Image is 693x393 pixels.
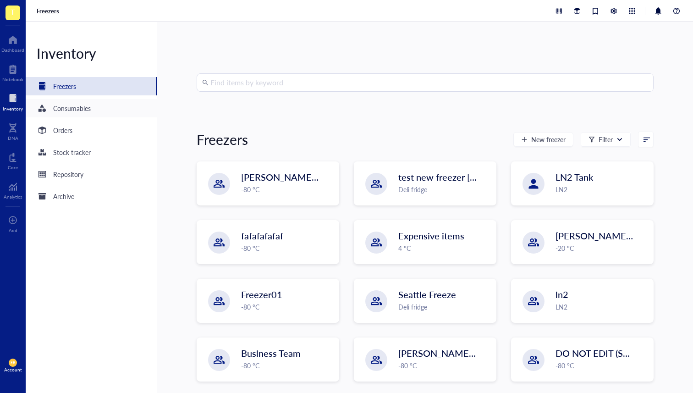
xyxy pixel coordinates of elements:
[241,229,283,242] span: fafafafafaf
[53,191,74,201] div: Archive
[241,171,350,183] span: [PERSON_NAME] `[DATE]
[53,81,76,91] div: Freezers
[531,136,566,143] span: New freezer
[53,103,91,113] div: Consumables
[53,147,91,157] div: Stock tracker
[241,302,333,312] div: -80 °C
[197,130,248,149] div: Freezers
[26,44,157,62] div: Inventory
[26,143,157,161] a: Stock tracker
[555,171,593,183] span: LN2 Tank
[53,169,83,179] div: Repository
[3,91,23,111] a: Inventory
[11,6,15,17] span: T
[8,150,18,170] a: Core
[241,347,301,360] span: Business Team
[513,132,573,147] button: New freezer
[1,33,24,53] a: Dashboard
[555,360,648,371] div: -80 °C
[241,184,333,194] div: -80 °C
[26,165,157,183] a: Repository
[599,134,613,144] div: Filter
[9,227,17,233] div: Add
[8,121,18,141] a: DNA
[398,184,490,194] div: Deli fridge
[2,77,23,82] div: Notebook
[398,302,490,312] div: Deli fridge
[4,194,22,199] div: Analytics
[555,347,648,360] span: DO NOT EDIT (Shared)
[398,171,540,183] span: test new freezer [PERSON_NAME]
[398,229,464,242] span: Expensive items
[4,367,22,372] div: Account
[53,125,72,135] div: Orders
[1,47,24,53] div: Dashboard
[4,179,22,199] a: Analytics
[26,187,157,205] a: Archive
[241,288,282,301] span: Freezer01
[555,229,667,242] span: [PERSON_NAME]'s Freezer
[398,288,456,301] span: Seattle Freeze
[555,302,648,312] div: LN2
[398,360,490,371] div: -80 °C
[555,243,648,253] div: -20 °C
[555,288,568,301] span: ln2
[398,347,505,360] span: [PERSON_NAME]'s Fridge
[2,62,23,82] a: Notebook
[26,77,157,95] a: Freezers
[11,360,15,365] span: EB
[26,99,157,117] a: Consumables
[398,243,490,253] div: 4 °C
[3,106,23,111] div: Inventory
[8,135,18,141] div: DNA
[26,121,157,139] a: Orders
[241,360,333,371] div: -80 °C
[8,165,18,170] div: Core
[555,184,648,194] div: LN2
[241,243,333,253] div: -80 °C
[37,7,61,15] a: Freezers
